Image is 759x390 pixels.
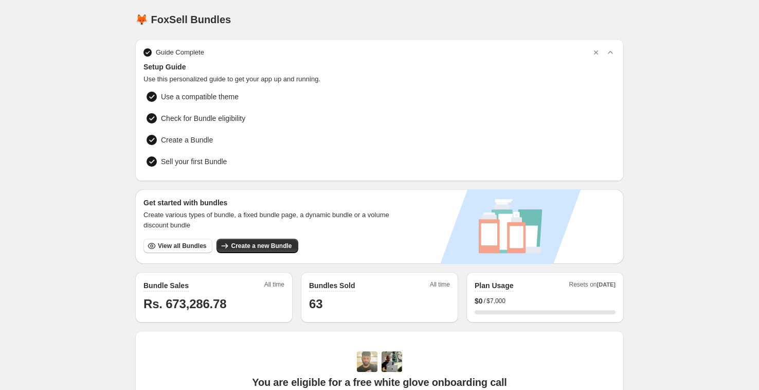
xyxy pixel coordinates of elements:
span: Setup Guide [143,62,616,72]
span: All time [264,280,284,292]
h2: Plan Usage [475,280,513,291]
span: Guide Complete [156,47,204,58]
span: $7,000 [486,297,505,305]
span: Create a Bundle [161,135,213,145]
h1: 🦊 FoxSell Bundles [135,13,231,26]
h1: Rs. 673,286.78 [143,296,284,312]
span: Create a new Bundle [231,242,292,250]
img: Prakhar [382,351,402,372]
button: View all Bundles [143,239,212,253]
span: You are eligible for a free white glove onboarding call [252,376,507,388]
h2: Bundle Sales [143,280,189,291]
span: $ 0 [475,296,483,306]
span: Use this personalized guide to get your app up and running. [143,74,616,84]
span: Create various types of bundle, a fixed bundle page, a dynamic bundle or a volume discount bundle [143,210,399,231]
h1: 63 [309,296,450,312]
span: Sell your first Bundle [161,156,227,167]
div: / [475,296,616,306]
h3: Get started with bundles [143,198,399,208]
button: Create a new Bundle [216,239,298,253]
span: Use a compatible theme [161,92,239,102]
img: Adi [357,351,377,372]
span: View all Bundles [158,242,206,250]
span: All time [430,280,450,292]
span: Resets on [569,280,616,292]
span: [DATE] [597,281,616,288]
span: Check for Bundle eligibility [161,113,245,123]
h2: Bundles Sold [309,280,355,291]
